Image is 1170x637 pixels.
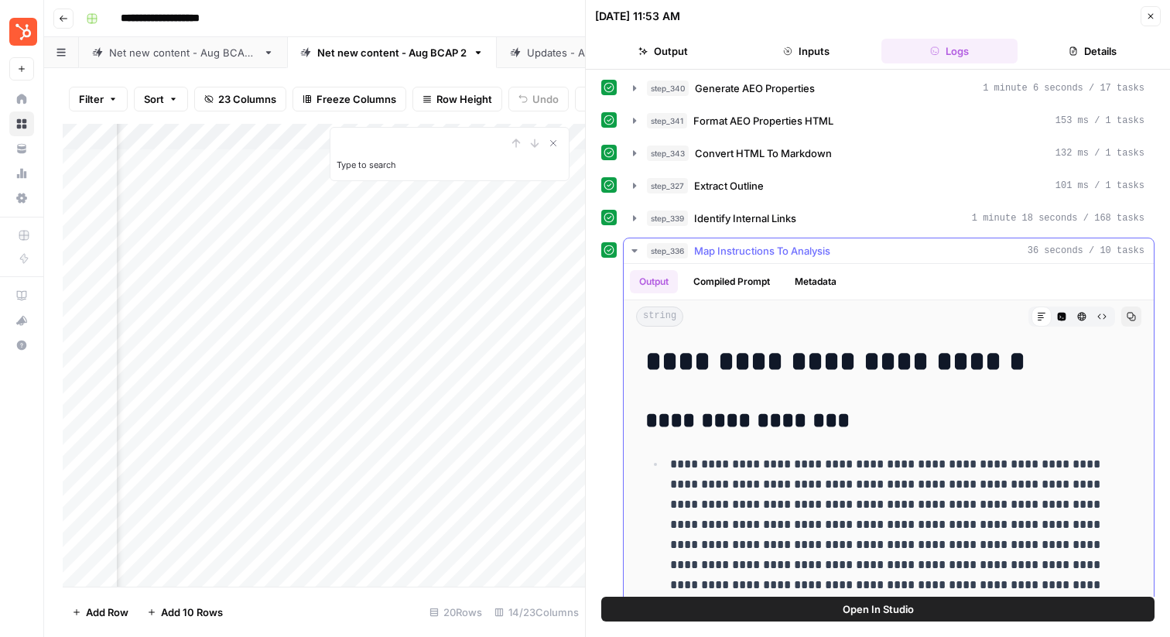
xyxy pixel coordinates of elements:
[497,37,657,68] a: Updates - Aug BCAP
[423,600,488,625] div: 20 Rows
[785,270,846,293] button: Metadata
[544,134,563,152] button: Close Search
[161,604,223,620] span: Add 10 Rows
[9,136,34,161] a: Your Data
[138,600,232,625] button: Add 10 Rows
[9,161,34,186] a: Usage
[881,39,1018,63] button: Logs
[647,211,688,226] span: step_339
[79,91,104,107] span: Filter
[69,87,128,111] button: Filter
[695,80,815,96] span: Generate AEO Properties
[9,333,34,358] button: Help + Support
[9,283,34,308] a: AirOps Academy
[972,211,1144,225] span: 1 minute 18 seconds / 168 tasks
[436,91,492,107] span: Row Height
[144,91,164,107] span: Sort
[218,91,276,107] span: 23 Columns
[9,186,34,211] a: Settings
[647,80,689,96] span: step_340
[532,91,559,107] span: Undo
[337,159,396,170] label: Type to search
[843,601,914,617] span: Open In Studio
[647,178,688,193] span: step_327
[630,270,678,293] button: Output
[1055,114,1144,128] span: 153 ms / 1 tasks
[9,308,34,333] button: What's new?
[694,243,830,259] span: Map Instructions To Analysis
[316,91,396,107] span: Freeze Columns
[194,87,286,111] button: 23 Columns
[647,113,687,128] span: step_341
[292,87,406,111] button: Freeze Columns
[624,173,1154,198] button: 101 ms / 1 tasks
[287,37,497,68] a: Net new content - Aug BCAP 2
[624,76,1154,101] button: 1 minute 6 seconds / 17 tasks
[647,146,689,161] span: step_343
[412,87,502,111] button: Row Height
[527,45,627,60] div: Updates - Aug BCAP
[1055,179,1144,193] span: 101 ms / 1 tasks
[624,108,1154,133] button: 153 ms / 1 tasks
[1028,244,1144,258] span: 36 seconds / 10 tasks
[624,238,1154,263] button: 36 seconds / 10 tasks
[983,81,1144,95] span: 1 minute 6 seconds / 17 tasks
[9,87,34,111] a: Home
[1024,39,1161,63] button: Details
[695,146,832,161] span: Convert HTML To Markdown
[693,113,833,128] span: Format AEO Properties HTML
[79,37,287,68] a: Net new content - Aug BCAP 1
[624,141,1154,166] button: 132 ms / 1 tasks
[694,178,764,193] span: Extract Outline
[10,309,33,332] div: What's new?
[508,87,569,111] button: Undo
[134,87,188,111] button: Sort
[317,45,467,60] div: Net new content - Aug BCAP 2
[488,600,585,625] div: 14/23 Columns
[9,18,37,46] img: Blog Content Action Plan Logo
[684,270,779,293] button: Compiled Prompt
[63,600,138,625] button: Add Row
[636,307,683,327] span: string
[595,9,680,24] div: [DATE] 11:53 AM
[9,12,34,51] button: Workspace: Blog Content Action Plan
[624,206,1154,231] button: 1 minute 18 seconds / 168 tasks
[109,45,257,60] div: Net new content - Aug BCAP 1
[647,243,688,259] span: step_336
[595,39,732,63] button: Output
[601,597,1155,622] button: Open In Studio
[86,604,128,620] span: Add Row
[9,111,34,136] a: Browse
[738,39,875,63] button: Inputs
[694,211,796,226] span: Identify Internal Links
[1055,146,1144,160] span: 132 ms / 1 tasks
